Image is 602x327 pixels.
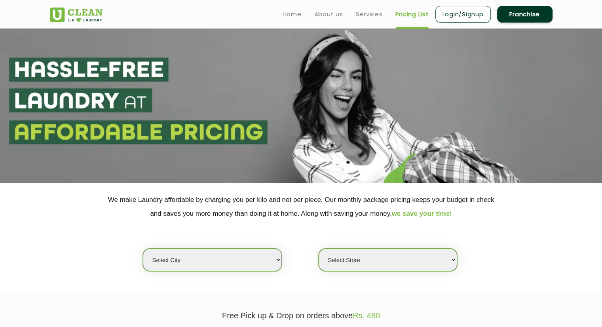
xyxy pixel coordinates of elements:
a: Pricing List [395,10,429,19]
span: we save your time! [392,210,452,217]
span: Rs. 480 [353,311,380,320]
a: Franchise [497,6,553,23]
a: Services [356,10,383,19]
p: Free Pick up & Drop on orders above [50,311,553,320]
a: Home [283,10,302,19]
a: Login/Signup [435,6,491,23]
img: UClean Laundry and Dry Cleaning [50,8,103,22]
p: We make Laundry affordable by charging you per kilo and not per piece. Our monthly package pricin... [50,193,553,221]
a: About us [314,10,343,19]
